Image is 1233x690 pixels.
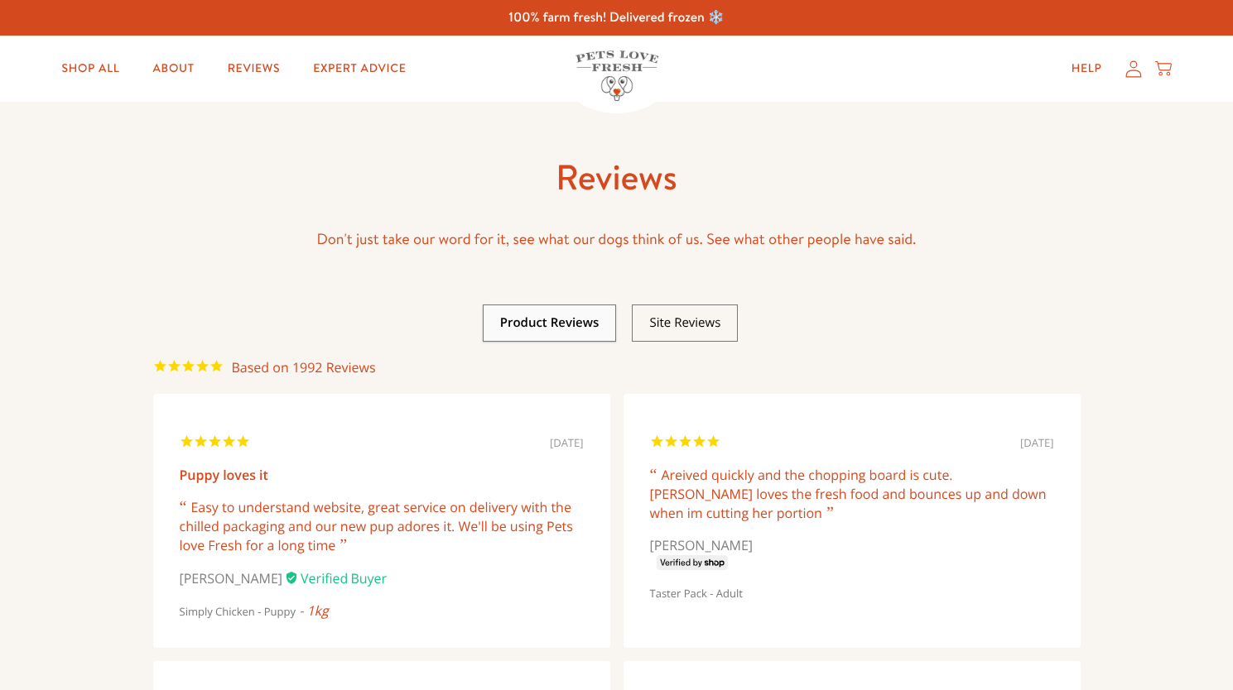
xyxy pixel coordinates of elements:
[650,555,729,570] img: SVG verified by SHOP
[153,227,1081,252] p: Don't just take our word for it, see what our dogs think of us. See what other people have said.
[300,52,419,85] a: Expert Advice
[1058,52,1115,85] a: Help
[180,466,268,484] a: Puppy loves it
[650,586,743,601] a: Taster Pack - Adult
[140,52,208,85] a: About
[180,498,584,555] div: Easy to understand website, great service on delivery with the chilled packaging and our new pup ...
[180,604,296,619] a: Simply Chicken - Puppy
[296,601,329,620] span: 1kg
[650,536,1054,570] div: [PERSON_NAME]
[180,568,584,588] div: [PERSON_NAME]
[214,52,293,85] a: Reviews
[48,52,132,85] a: Shop All
[650,466,1054,523] div: Areived quickly and the chopping board is cute. [PERSON_NAME] loves the fresh food and bounces up...
[576,50,658,101] img: Pets Love Fresh
[1150,612,1216,673] iframe: Gorgias live chat messenger
[153,155,1081,200] h1: Reviews
[232,358,376,376] span: 1992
